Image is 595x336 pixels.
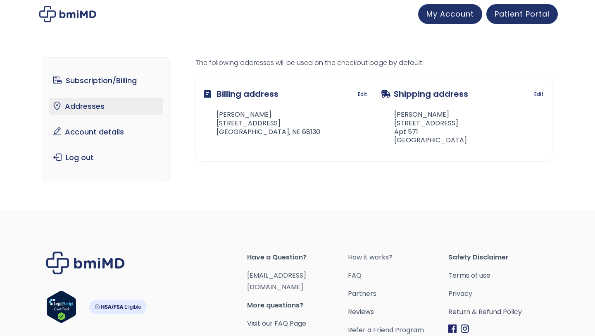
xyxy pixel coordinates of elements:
[448,288,549,300] a: Privacy
[49,149,164,166] a: Log out
[43,57,170,181] nav: Account pages
[247,271,306,292] a: [EMAIL_ADDRESS][DOMAIN_NAME]
[348,288,448,300] a: Partners
[195,57,552,69] p: The following addresses will be used on the checkout page by default.
[204,110,320,136] address: [PERSON_NAME] [STREET_ADDRESS] [GEOGRAPHIC_DATA], NE 68130
[348,324,448,336] a: Refer a Friend Program
[49,72,164,89] a: Subscription/Billing
[461,324,469,333] img: Instagram
[418,4,482,24] a: My Account
[89,300,147,314] img: HSA-FSA
[204,84,278,104] h3: Billing address
[448,324,457,333] img: Facebook
[49,98,164,115] a: Addresses
[46,252,125,274] img: Brand Logo
[358,89,367,100] a: Edit
[486,4,558,24] a: Patient Portal
[381,110,467,145] address: [PERSON_NAME] [STREET_ADDRESS] Apt 571 [GEOGRAPHIC_DATA]
[426,9,474,19] span: My Account
[348,270,448,281] a: FAQ
[381,84,468,104] h3: Shipping address
[448,252,549,263] span: Safety Disclaimer
[448,270,549,281] a: Terms of use
[46,290,76,323] img: Verify Approval for www.bmimd.com
[495,9,550,19] span: Patient Portal
[247,252,347,263] span: Have a Question?
[49,123,164,141] a: Account details
[348,252,448,263] a: How it works?
[534,89,544,100] a: Edit
[39,6,96,22] img: My account
[448,306,549,318] a: Return & Refund Policy
[348,306,448,318] a: Reviews
[46,290,76,327] a: Verify LegitScript Approval for www.bmimd.com
[247,319,306,328] a: Visit our FAQ Page
[247,300,347,311] span: More questions?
